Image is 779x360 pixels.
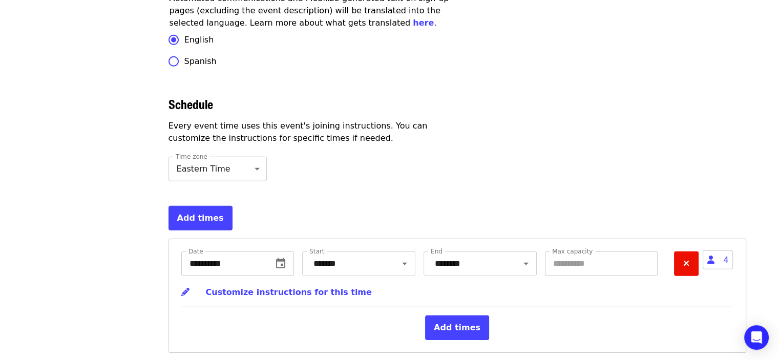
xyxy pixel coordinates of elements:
[181,287,190,297] i: pencil icon
[545,251,658,276] input: Max capacity
[184,34,214,46] span: English
[268,251,293,276] button: change date
[683,259,689,268] i: times icon
[181,280,372,305] button: Customize instructions for this time
[169,206,233,230] button: Add times
[176,154,207,160] label: Time zone
[206,287,372,297] span: Customize instructions for this time
[309,248,324,255] label: Start
[703,250,733,269] span: 4
[425,315,489,340] button: Add times
[169,95,213,113] span: Schedule
[707,255,714,265] i: user icon
[169,157,267,181] div: Eastern Time
[413,18,434,28] a: here
[552,248,593,255] label: Max capacity
[519,257,533,271] button: Open
[397,257,412,271] button: Open
[674,251,699,276] button: Remove
[188,248,203,255] label: Date
[431,248,443,255] label: End
[184,55,217,68] span: Spanish
[699,251,733,268] span: 4 people currently attending
[744,325,769,350] div: Open Intercom Messenger
[169,120,464,144] p: Every event time uses this event's joining instructions. You can customize the instructions for s...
